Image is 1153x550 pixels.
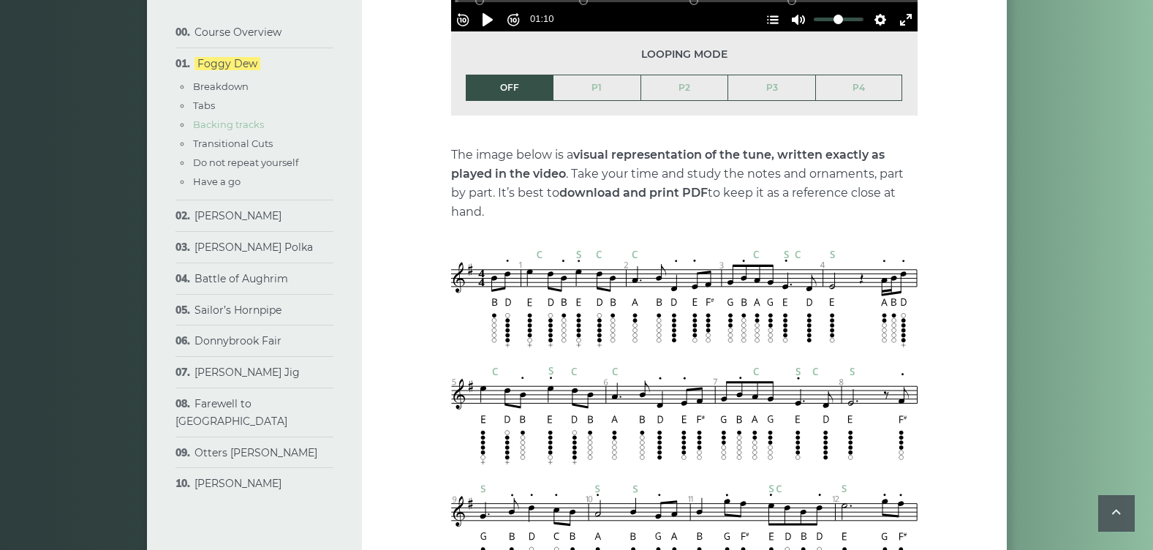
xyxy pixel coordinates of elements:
[559,186,708,200] strong: download and print PDF
[193,157,298,168] a: Do not repeat yourself
[193,137,273,149] a: Transitional Cuts
[728,75,815,100] a: P3
[194,272,288,285] a: Battle of Aughrim
[194,304,281,317] a: Sailor’s Hornpipe
[193,99,215,111] a: Tabs
[194,26,281,39] a: Course Overview
[194,334,281,347] a: Donnybrook Fair
[194,366,300,379] a: [PERSON_NAME] Jig
[194,477,281,490] a: [PERSON_NAME]
[451,148,885,181] strong: visual representation of the tune, written exactly as played in the video
[193,80,249,92] a: Breakdown
[641,75,728,100] a: P2
[553,75,640,100] a: P1
[194,209,281,222] a: [PERSON_NAME]
[175,397,287,428] a: Farewell to [GEOGRAPHIC_DATA]
[193,118,264,130] a: Backing tracks
[194,241,313,254] a: [PERSON_NAME] Polka
[194,57,260,70] a: Foggy Dew
[194,446,317,459] a: Otters [PERSON_NAME]
[193,176,241,187] a: Have a go
[466,46,903,63] span: Looping mode
[451,146,918,222] p: The image below is a . Take your time and study the notes and ornaments, part by part. It’s best ...
[816,75,902,100] a: P4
